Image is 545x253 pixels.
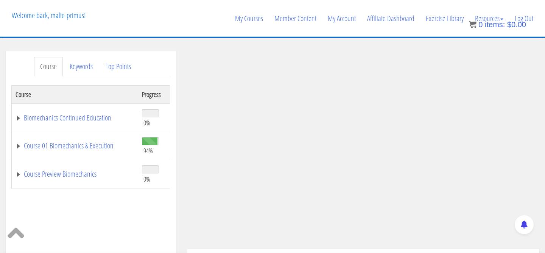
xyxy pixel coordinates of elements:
a: Keywords [64,57,99,76]
a: My Courses [229,0,269,37]
a: Course 01 Biomechanics & Execution [16,142,134,150]
th: Course [12,85,139,103]
a: Top Points [100,57,137,76]
span: items: [485,20,505,29]
a: Resources [469,0,509,37]
a: Exercise Library [420,0,469,37]
a: Affiliate Dashboard [361,0,420,37]
span: 94% [143,147,153,155]
a: Course Preview Biomechanics [16,170,134,178]
a: My Account [322,0,361,37]
a: Biomechanics Continued Education [16,114,134,122]
th: Progress [138,85,170,103]
span: 0 [478,20,483,29]
a: 0 items: $0.00 [469,20,526,29]
span: $ [507,20,511,29]
p: Welcome back, malte-primus! [6,0,91,31]
a: Member Content [269,0,322,37]
bdi: 0.00 [507,20,526,29]
span: 0% [143,119,150,127]
span: 0% [143,175,150,183]
a: Course [34,57,63,76]
a: Log Out [509,0,539,37]
img: icon11.png [469,21,476,28]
